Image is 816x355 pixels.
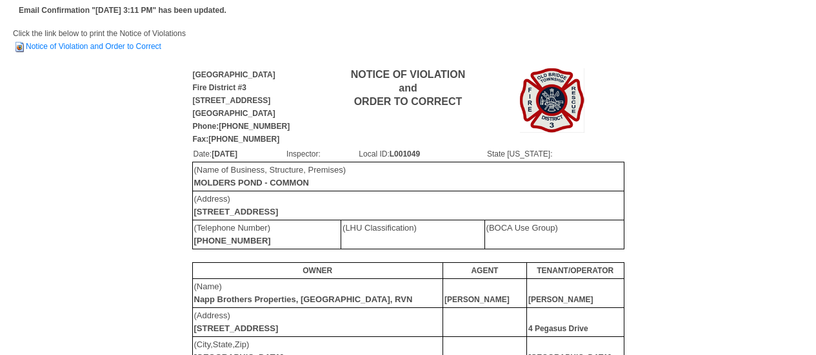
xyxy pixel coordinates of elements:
font: (Name of Business, Structure, Premises) [194,165,346,187]
td: Inspector: [286,147,358,161]
font: (Telephone Number) [194,223,271,245]
b: [DATE] [212,149,237,158]
font: (LHU Classification) [343,223,417,233]
font: (Address) [194,311,279,333]
font: (Name) [194,282,413,304]
td: State [US_STATE]: [486,147,624,161]
span: Click the link below to print the Notice of Violations [13,29,186,51]
b: AGENT [471,266,498,275]
b: L001049 [390,149,420,158]
img: HTML Document [13,41,26,53]
td: Email Confirmation "[DATE] 3:11 PM" has been updated. [17,2,228,19]
b: [PERSON_NAME] [444,295,510,304]
b: Napp Brothers Properties, [GEOGRAPHIC_DATA], RVN [194,294,413,304]
img: Image [520,68,584,133]
b: [PHONE_NUMBER] [194,236,271,245]
font: (Address) [194,194,279,216]
a: Notice of Violation and Order to Correct [13,42,161,51]
b: TENANT/OPERATOR [537,266,613,275]
b: [PERSON_NAME] [528,295,593,304]
b: NOTICE OF VIOLATION and ORDER TO CORRECT [351,69,465,107]
td: Local ID: [358,147,486,161]
b: MOLDERS POND - COMMON [194,178,309,187]
b: [STREET_ADDRESS] [194,323,279,333]
b: [STREET_ADDRESS] [194,207,279,216]
td: Date: [193,147,286,161]
b: OWNER [303,266,332,275]
font: (BOCA Use Group) [486,223,558,233]
b: [GEOGRAPHIC_DATA] Fire District #3 [STREET_ADDRESS] [GEOGRAPHIC_DATA] Phone:[PHONE_NUMBER] Fax:[P... [193,70,290,144]
b: 4 Pegasus Drive [528,324,588,333]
